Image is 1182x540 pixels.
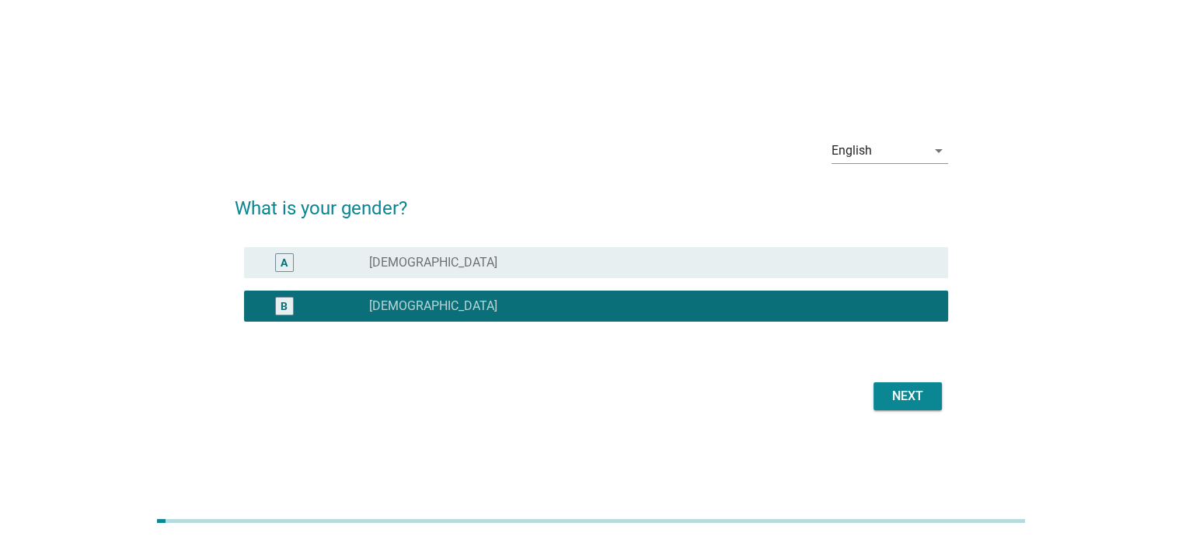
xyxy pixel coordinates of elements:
[369,255,497,270] label: [DEMOGRAPHIC_DATA]
[281,298,288,314] div: B
[369,298,497,314] label: [DEMOGRAPHIC_DATA]
[929,141,948,160] i: arrow_drop_down
[873,382,942,410] button: Next
[281,254,288,270] div: A
[832,144,872,158] div: English
[886,387,929,406] div: Next
[235,179,948,222] h2: What is your gender?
